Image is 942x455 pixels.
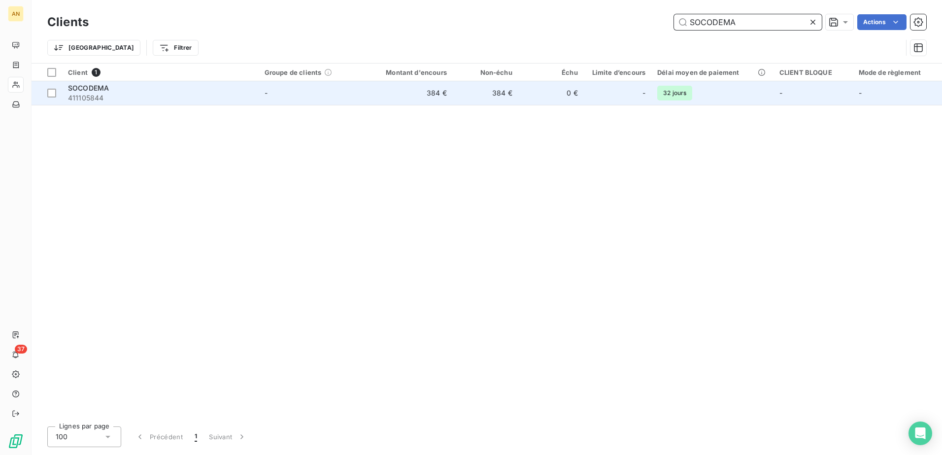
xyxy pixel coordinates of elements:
td: 0 € [518,81,584,105]
td: 384 € [365,81,453,105]
button: [GEOGRAPHIC_DATA] [47,40,140,56]
span: 37 [15,345,27,354]
input: Rechercher [674,14,822,30]
span: - [642,88,645,98]
div: Montant d'encours [371,68,447,76]
span: 1 [92,68,101,77]
div: Mode de règlement [859,68,936,76]
div: Échu [524,68,578,76]
span: 32 jours [657,86,692,100]
div: Non-échu [459,68,512,76]
span: 1 [195,432,197,442]
span: Client [68,68,88,76]
span: 411105844 [68,93,253,103]
div: Limite d’encours [590,68,645,76]
button: Précédent [129,426,189,447]
button: Suivant [203,426,253,447]
span: - [265,89,268,97]
button: 1 [189,426,203,447]
img: Logo LeanPay [8,433,24,449]
span: - [859,89,862,97]
button: Filtrer [153,40,198,56]
button: Actions [857,14,907,30]
div: Délai moyen de paiement [657,68,768,76]
td: 384 € [453,81,518,105]
span: Groupe de clients [265,68,322,76]
div: AN [8,6,24,22]
span: SOCODEMA [68,84,109,92]
div: CLIENT BLOQUE [779,68,847,76]
h3: Clients [47,13,89,31]
span: - [779,89,782,97]
div: Open Intercom Messenger [908,422,932,445]
span: 100 [56,432,67,442]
